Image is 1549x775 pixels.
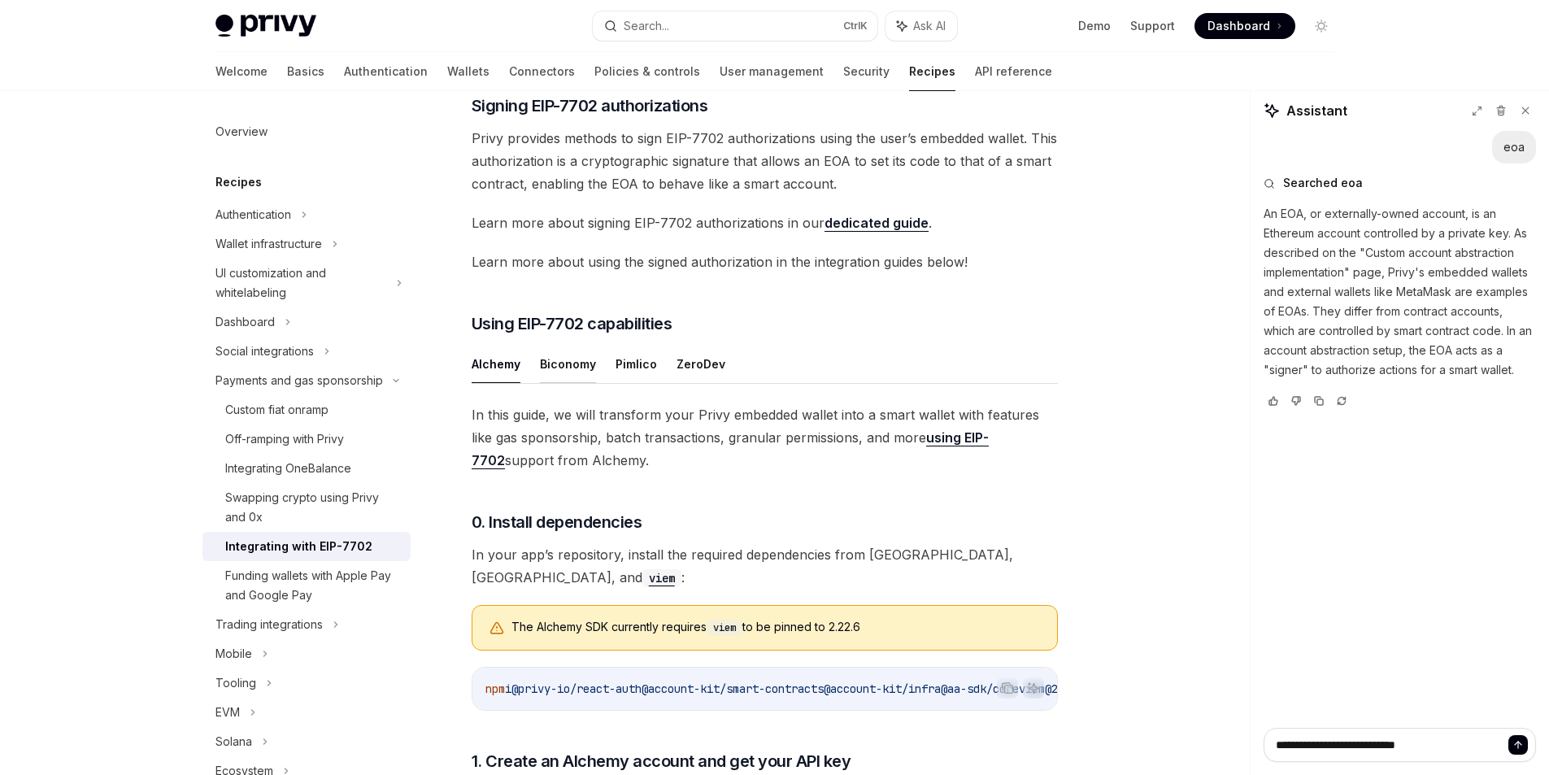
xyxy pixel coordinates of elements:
[202,483,411,532] a: Swapping crypto using Privy and 0x
[215,15,316,37] img: light logo
[447,52,490,91] a: Wallets
[225,537,372,556] div: Integrating with EIP-7702
[1130,18,1175,34] a: Support
[505,681,511,696] span: i
[941,681,1019,696] span: @aa-sdk/core
[215,342,314,361] div: Social integrations
[202,454,411,483] a: Integrating OneBalance
[997,677,1018,699] button: Copy the contents from the code block
[1283,175,1363,191] span: Searched eoa
[202,395,411,425] a: Custom fiat onramp
[215,172,262,192] h5: Recipes
[511,619,1041,637] div: The Alchemy SDK currently requires to be pinned to 2.22.6
[472,511,642,533] span: 0. Install dependencies
[215,312,275,332] div: Dashboard
[472,250,1058,273] span: Learn more about using the signed authorization in the integration guides below!
[344,52,428,91] a: Authentication
[1194,13,1295,39] a: Dashboard
[1264,175,1536,191] button: Searched eoa
[215,52,268,91] a: Welcome
[1019,681,1090,696] span: viem@2.22.6
[707,620,742,636] code: viem
[593,11,877,41] button: Search...CtrlK
[540,345,596,383] button: Biconomy
[215,371,383,390] div: Payments and gas sponsorship
[472,543,1058,589] span: In your app’s repository, install the required dependencies from [GEOGRAPHIC_DATA], [GEOGRAPHIC_D...
[1207,18,1270,34] span: Dashboard
[472,127,1058,195] span: Privy provides methods to sign EIP-7702 authorizations using the user’s embedded wallet. This aut...
[624,16,669,36] div: Search...
[472,94,708,117] span: Signing EIP-7702 authorizations
[215,732,252,751] div: Solana
[1503,139,1525,155] div: eoa
[825,215,929,232] a: dedicated guide
[215,703,240,722] div: EVM
[215,263,386,303] div: UI customization and whitelabeling
[287,52,324,91] a: Basics
[215,644,252,664] div: Mobile
[215,122,268,142] div: Overview
[202,532,411,561] a: Integrating with EIP-7702
[215,615,323,634] div: Trading integrations
[489,620,505,637] svg: Warning
[225,459,351,478] div: Integrating OneBalance
[642,569,681,587] code: viem
[511,681,642,696] span: @privy-io/react-auth
[225,566,401,605] div: Funding wallets with Apple Pay and Google Pay
[1286,101,1347,120] span: Assistant
[594,52,700,91] a: Policies & controls
[472,312,672,335] span: Using EIP-7702 capabilities
[843,52,890,91] a: Security
[202,425,411,454] a: Off-ramping with Privy
[843,20,868,33] span: Ctrl K
[616,345,657,383] button: Pimlico
[215,234,322,254] div: Wallet infrastructure
[225,400,329,420] div: Custom fiat onramp
[1078,18,1111,34] a: Demo
[1023,677,1044,699] button: Ask AI
[642,681,824,696] span: @account-kit/smart-contracts
[202,561,411,610] a: Funding wallets with Apple Pay and Google Pay
[1264,204,1536,380] p: An EOA, or externally-owned account, is an Ethereum account controlled by a private key. As descr...
[472,403,1058,472] span: In this guide, we will transform your Privy embedded wallet into a smart wallet with features lik...
[472,345,520,383] button: Alchemy
[485,681,505,696] span: npm
[642,569,681,586] a: viem
[202,117,411,146] a: Overview
[1508,735,1528,755] button: Send message
[225,429,344,449] div: Off-ramping with Privy
[215,673,256,693] div: Tooling
[225,488,401,527] div: Swapping crypto using Privy and 0x
[913,18,946,34] span: Ask AI
[215,205,291,224] div: Authentication
[1308,13,1334,39] button: Toggle dark mode
[824,681,941,696] span: @account-kit/infra
[472,211,1058,234] span: Learn more about signing EIP-7702 authorizations in our .
[975,52,1052,91] a: API reference
[909,52,955,91] a: Recipes
[677,345,725,383] button: ZeroDev
[472,750,851,773] span: 1. Create an Alchemy account and get your API key
[720,52,824,91] a: User management
[509,52,575,91] a: Connectors
[885,11,957,41] button: Ask AI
